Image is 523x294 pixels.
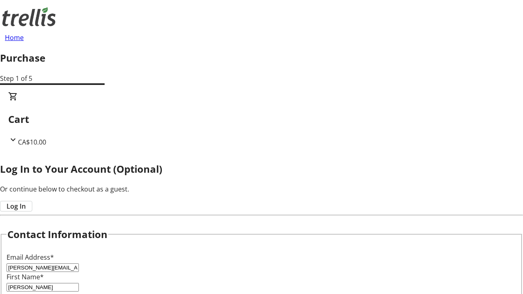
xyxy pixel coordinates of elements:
div: CartCA$10.00 [8,91,515,147]
label: First Name* [7,272,44,281]
span: Log In [7,201,26,211]
label: Email Address* [7,253,54,262]
h2: Cart [8,112,515,127]
h2: Contact Information [7,227,107,242]
span: CA$10.00 [18,138,46,147]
